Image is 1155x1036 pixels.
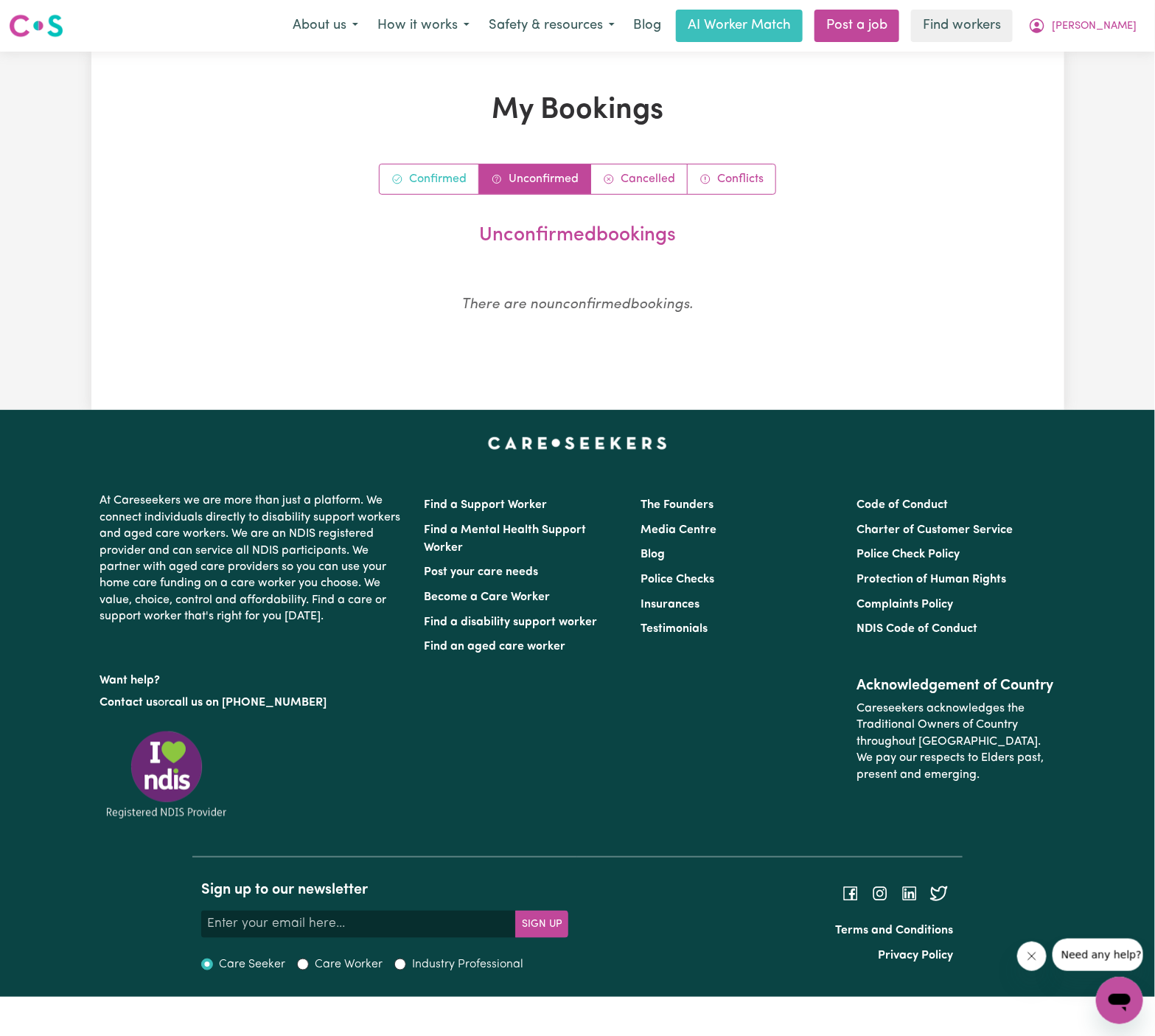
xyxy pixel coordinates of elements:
a: Follow Careseekers on Twitter [930,888,948,900]
a: Unconfirmed bookings [479,164,591,194]
button: Safety & resources [479,10,624,41]
em: There are no unconfirmed bookings. [462,298,694,312]
a: Find a Support Worker [425,499,548,511]
h1: My Bookings [181,93,974,128]
a: Terms and Conditions [836,925,954,936]
a: NDIS Code of Conduct [856,623,977,635]
button: About us [283,10,368,41]
input: Enter your email here... [201,911,516,937]
a: Code of Conduct [856,499,948,511]
a: Complaints Policy [856,599,953,611]
button: How it works [368,10,479,41]
img: Registered NDIS provider [100,729,233,821]
a: Careseekers logo [9,9,63,43]
a: Find a disability support worker [425,616,598,628]
a: Conflict bookings [688,164,775,194]
a: Police Check Policy [856,549,960,560]
a: Post your care needs [425,566,539,578]
a: Confirmed bookings [380,164,479,194]
a: Follow Careseekers on LinkedIn [901,888,918,900]
a: call us on [PHONE_NUMBER] [170,697,327,709]
a: AI Worker Match [676,10,803,42]
iframe: Message from company [1053,939,1143,971]
a: Privacy Policy [879,950,954,962]
a: Blog [624,10,670,42]
a: Insurances [641,599,699,611]
a: Media Centre [641,524,716,536]
iframe: Close message [1017,942,1047,971]
a: Follow Careseekers on Facebook [842,888,859,900]
a: Blog [641,549,665,560]
p: At Careseekers we are more than just a platform. We connect individuals directly to disability su... [100,487,407,630]
a: Testimonials [641,623,708,635]
a: The Founders [641,499,713,511]
p: or [100,689,407,717]
label: Care Seeker [219,956,285,973]
a: Protection of Human Rights [856,574,1006,585]
h2: Acknowledgement of Country [856,677,1055,695]
button: Subscribe [515,911,568,937]
h2: Sign up to our newsletter [201,881,568,899]
p: Want help? [100,667,407,689]
a: Become a Care Worker [425,591,551,603]
a: Charter of Customer Service [856,524,1013,536]
a: Cancelled bookings [591,164,688,194]
img: Careseekers logo [9,13,63,39]
a: Contact us [100,697,158,709]
a: Post a job [814,10,899,42]
a: Careseekers home page [488,437,667,448]
button: My Account [1019,10,1146,41]
label: Care Worker [315,956,383,973]
a: Find a Mental Health Support Worker [425,524,587,554]
a: Find workers [911,10,1013,42]
a: Police Checks [641,574,714,585]
label: Industry Professional [412,956,523,973]
h2: unconfirmed bookings [187,224,969,248]
p: Careseekers acknowledges the Traditional Owners of Country throughout [GEOGRAPHIC_DATA]. We pay o... [856,695,1055,789]
iframe: Button to launch messaging window [1096,977,1143,1024]
a: Follow Careseekers on Instagram [871,888,889,900]
a: Find an aged care worker [425,641,566,653]
span: [PERSON_NAME] [1052,18,1137,35]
